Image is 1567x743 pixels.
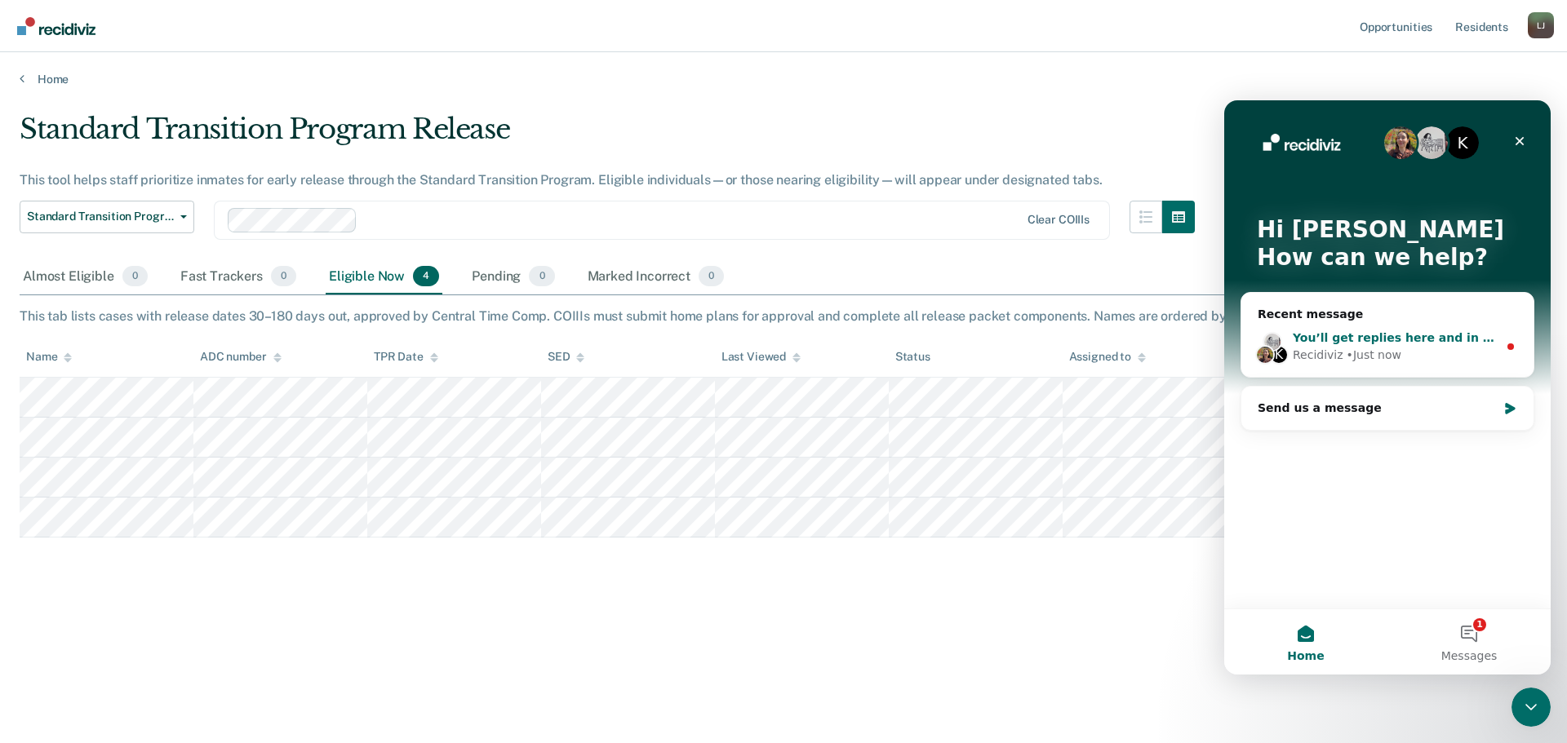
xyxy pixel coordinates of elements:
[217,550,273,561] span: Messages
[177,259,300,295] div: Fast Trackers0
[163,509,326,574] button: Messages
[69,246,119,263] div: Recidiviz
[413,266,439,287] span: 4
[281,26,310,55] div: Close
[529,266,554,287] span: 0
[20,259,151,295] div: Almost Eligible0
[16,285,310,330] div: Send us a message
[1224,100,1551,674] iframe: Intercom live chat
[27,210,174,223] span: Standard Transition Program Release
[468,259,557,295] div: Pending0
[1028,213,1090,227] div: Clear COIIIs
[20,308,1547,324] div: This tab lists cases with release dates 30–180 days out, approved by Central Time Comp. COIIIs mu...
[20,72,1547,86] a: Home
[1069,350,1146,364] div: Assigned to
[63,550,100,561] span: Home
[1512,688,1551,727] iframe: Intercom live chat
[20,113,1195,159] div: Standard Transition Program Release
[200,350,282,364] div: ADC number
[699,266,724,287] span: 0
[271,266,296,287] span: 0
[1528,12,1554,38] button: Profile dropdown button
[326,259,442,295] div: Eligible Now4
[26,350,72,364] div: Name
[584,259,728,295] div: Marked Incorrect0
[69,231,770,244] span: You’ll get replies here and in your email: ✉️ [EMAIL_ADDRESS][DOMAIN_NAME] Our usual reply time 🕒...
[895,350,930,364] div: Status
[548,350,585,364] div: SED
[721,350,801,364] div: Last Viewed
[20,201,194,233] button: Standard Transition Program Release
[20,172,1195,188] div: This tool helps staff prioritize inmates for early release through the Standard Transition Progra...
[17,17,95,35] img: Recidiviz
[33,299,273,316] div: Send us a message
[122,246,177,263] div: • Just now
[374,350,438,364] div: TPR Date
[122,266,148,287] span: 0
[1528,12,1554,38] div: L J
